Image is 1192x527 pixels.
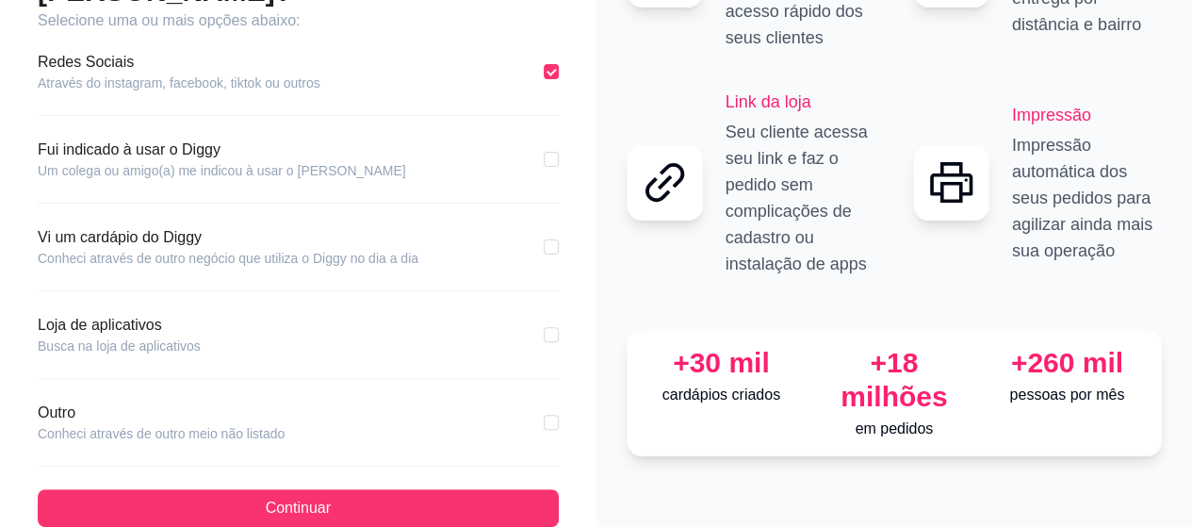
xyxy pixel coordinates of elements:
[815,346,973,414] div: +18 milhões
[726,119,875,277] p: Seu cliente acessa seu link e faz o pedido sem complicações de cadastro ou instalação de apps
[38,424,285,443] article: Conheci através de outro meio não listado
[38,74,320,92] article: Através do instagram, facebook, tiktok ou outros
[988,346,1147,380] div: +260 mil
[38,249,418,268] article: Conheci através de outro negócio que utiliza o Diggy no dia a dia
[1012,132,1162,264] p: Impressão automática dos seus pedidos para agilizar ainda mais sua operação
[38,139,406,161] article: Fui indicado à usar o Diggy
[38,51,320,74] article: Redes Sociais
[726,89,875,115] h2: Link da loja
[643,346,801,380] div: +30 mil
[38,314,201,337] article: Loja de aplicativos
[38,337,201,355] article: Busca na loja de aplicativos
[38,402,285,424] article: Outro
[1012,102,1162,128] h2: Impressão
[815,418,973,440] p: em pedidos
[38,161,406,180] article: Um colega ou amigo(a) me indicou à usar o [PERSON_NAME]
[643,384,801,406] p: cardápios criados
[266,497,331,519] span: Continuar
[38,9,559,32] article: Selecione uma ou mais opções abaixo:
[38,489,559,527] button: Continuar
[38,226,418,249] article: Vi um cardápio do Diggy
[988,384,1147,406] p: pessoas por mês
